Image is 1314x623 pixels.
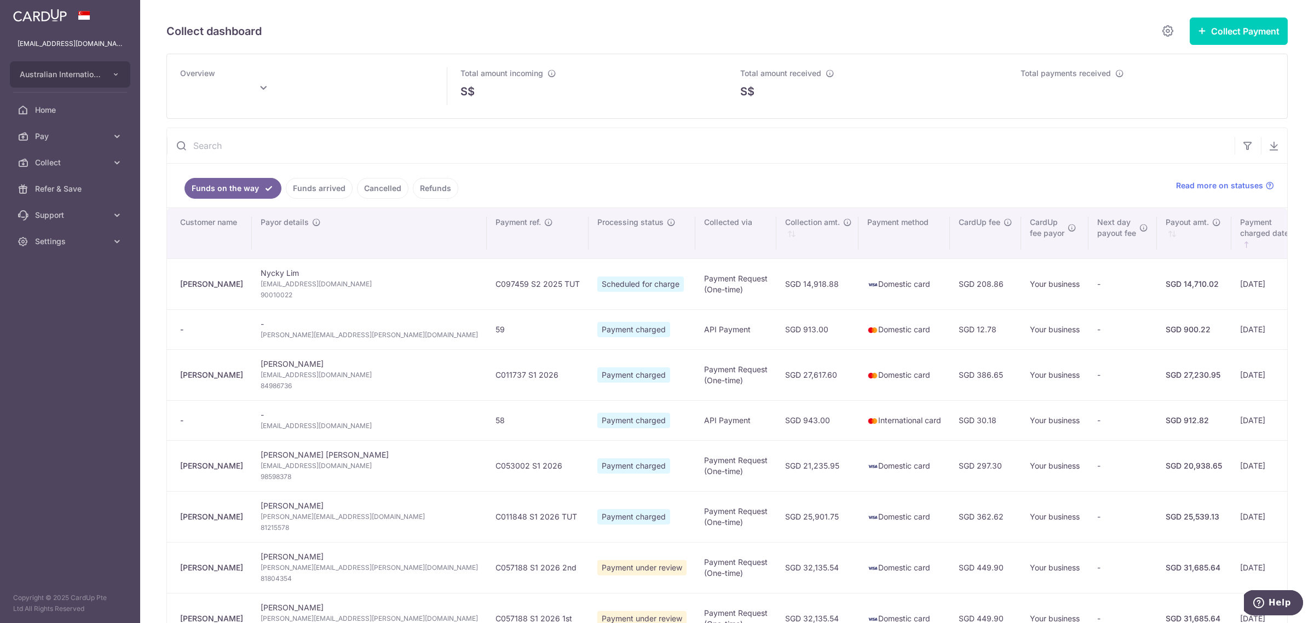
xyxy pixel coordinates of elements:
span: [EMAIL_ADDRESS][DOMAIN_NAME] [261,460,478,471]
div: [PERSON_NAME] [180,562,243,573]
td: Your business [1021,349,1088,400]
td: SGD 32,135.54 [776,542,858,593]
td: - [1088,400,1157,440]
span: [EMAIL_ADDRESS][DOMAIN_NAME] [261,420,478,431]
th: Payout amt. : activate to sort column ascending [1157,208,1231,258]
span: CardUp fee [959,217,1000,228]
span: Total amount received [740,68,821,78]
a: Read more on statuses [1176,180,1274,191]
span: Payor details [261,217,309,228]
td: [DATE] [1231,258,1307,309]
span: Payment ref. [495,217,541,228]
td: SGD 297.30 [950,440,1021,491]
button: Australian International School Pte Ltd [10,61,130,88]
td: Domestic card [858,258,950,309]
td: Your business [1021,491,1088,542]
div: SGD 25,539.13 [1166,511,1223,522]
span: Settings [35,236,107,247]
iframe: Opens a widget where you can find more information [1244,590,1303,618]
td: C011737 S1 2026 [487,349,589,400]
td: C053002 S1 2026 [487,440,589,491]
img: visa-sm-192604c4577d2d35970c8ed26b86981c2741ebd56154ab54ad91a526f0f24972.png [867,512,878,523]
td: Nycky Lim [252,258,487,309]
td: - [1088,258,1157,309]
td: - [1088,349,1157,400]
td: [DATE] [1231,400,1307,440]
td: Payment Request (One-time) [695,258,776,309]
span: Total payments received [1021,68,1111,78]
td: - [1088,542,1157,593]
td: [PERSON_NAME] [252,491,487,542]
span: [EMAIL_ADDRESS][DOMAIN_NAME] [261,279,478,290]
img: visa-sm-192604c4577d2d35970c8ed26b86981c2741ebd56154ab54ad91a526f0f24972.png [867,563,878,574]
td: SGD 386.65 [950,349,1021,400]
div: [PERSON_NAME] [180,279,243,290]
span: Scheduled for charge [597,276,684,292]
img: visa-sm-192604c4577d2d35970c8ed26b86981c2741ebd56154ab54ad91a526f0f24972.png [867,461,878,472]
span: S$ [460,83,475,100]
td: Your business [1021,440,1088,491]
td: 58 [487,400,589,440]
span: Overview [180,68,215,78]
td: Domestic card [858,349,950,400]
td: Payment Request (One-time) [695,542,776,593]
span: Refer & Save [35,183,107,194]
span: Payout amt. [1166,217,1209,228]
td: SGD 14,918.88 [776,258,858,309]
td: C097459 S2 2025 TUT [487,258,589,309]
a: Cancelled [357,178,408,199]
th: Payor details [252,208,487,258]
div: SGD 31,685.64 [1166,562,1223,573]
td: Payment Request (One-time) [695,440,776,491]
th: Payment method [858,208,950,258]
div: [PERSON_NAME] [180,370,243,380]
span: Help [25,8,47,18]
span: 98598378 [261,471,478,482]
div: SGD 14,710.02 [1166,279,1223,290]
input: Search [167,128,1235,163]
td: International card [858,400,950,440]
span: Payment charged date [1240,217,1289,239]
span: Support [35,210,107,221]
th: Customer name [167,208,252,258]
span: Payment charged [597,367,670,383]
td: Payment Request (One-time) [695,491,776,542]
td: - [252,309,487,349]
span: Home [35,105,107,116]
span: [PERSON_NAME][EMAIL_ADDRESS][DOMAIN_NAME] [261,511,478,522]
span: Collect [35,157,107,168]
td: API Payment [695,400,776,440]
td: SGD 25,901.75 [776,491,858,542]
td: Domestic card [858,309,950,349]
td: Domestic card [858,440,950,491]
a: Refunds [413,178,458,199]
td: [DATE] [1231,349,1307,400]
td: SGD 21,235.95 [776,440,858,491]
span: Payment under review [597,560,687,575]
td: SGD 449.90 [950,542,1021,593]
span: [PERSON_NAME][EMAIL_ADDRESS][PERSON_NAME][DOMAIN_NAME] [261,330,478,341]
span: Collection amt. [785,217,840,228]
span: 81215578 [261,522,478,533]
td: - [1088,491,1157,542]
th: CardUpfee payor [1021,208,1088,258]
img: mastercard-sm-87a3fd1e0bddd137fecb07648320f44c262e2538e7db6024463105ddbc961eb2.png [867,416,878,426]
td: C011848 S1 2026 TUT [487,491,589,542]
td: Payment Request (One-time) [695,349,776,400]
td: [PERSON_NAME] [PERSON_NAME] [252,440,487,491]
td: Your business [1021,258,1088,309]
span: Australian International School Pte Ltd [20,69,101,80]
a: Funds arrived [286,178,353,199]
th: Payment ref. [487,208,589,258]
div: SGD 20,938.65 [1166,460,1223,471]
div: - [180,324,243,335]
img: visa-sm-192604c4577d2d35970c8ed26b86981c2741ebd56154ab54ad91a526f0f24972.png [867,279,878,290]
td: 59 [487,309,589,349]
td: - [252,400,487,440]
span: Payment charged [597,458,670,474]
span: Next day payout fee [1097,217,1136,239]
a: Funds on the way [185,178,281,199]
div: SGD 900.22 [1166,324,1223,335]
td: [PERSON_NAME] [252,542,487,593]
td: SGD 943.00 [776,400,858,440]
